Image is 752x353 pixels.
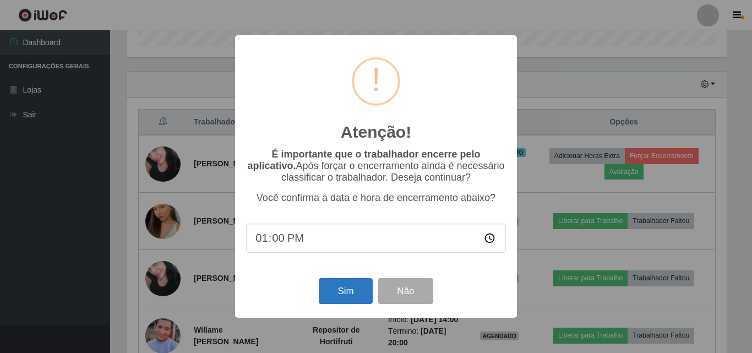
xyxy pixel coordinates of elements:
[247,149,480,171] b: É importante que o trabalhador encerre pelo aplicativo.
[246,149,506,183] p: Após forçar o encerramento ainda é necessário classificar o trabalhador. Deseja continuar?
[246,192,506,204] p: Você confirma a data e hora de encerramento abaixo?
[319,278,372,304] button: Sim
[378,278,433,304] button: Não
[341,122,411,142] h2: Atenção!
